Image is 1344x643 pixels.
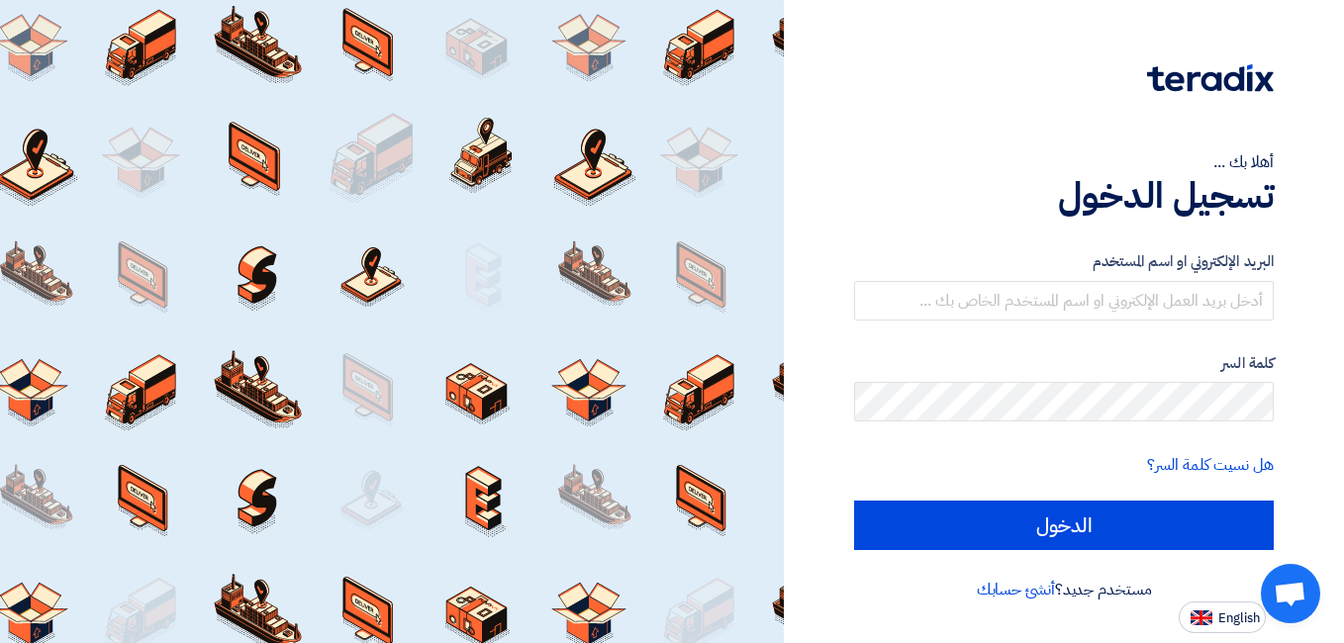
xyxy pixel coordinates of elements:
[854,352,1274,375] label: كلمة السر
[854,174,1274,218] h1: تسجيل الدخول
[854,250,1274,273] label: البريد الإلكتروني او اسم المستخدم
[977,578,1055,601] a: أنشئ حسابك
[1179,601,1266,633] button: English
[1147,453,1274,477] a: هل نسيت كلمة السر؟
[854,150,1274,174] div: أهلا بك ...
[1218,611,1260,625] span: English
[1191,610,1212,625] img: en-US.png
[854,281,1274,321] input: أدخل بريد العمل الإلكتروني او اسم المستخدم الخاص بك ...
[1261,564,1320,623] a: Open chat
[854,578,1274,601] div: مستخدم جديد؟
[854,501,1274,550] input: الدخول
[1147,64,1274,92] img: Teradix logo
